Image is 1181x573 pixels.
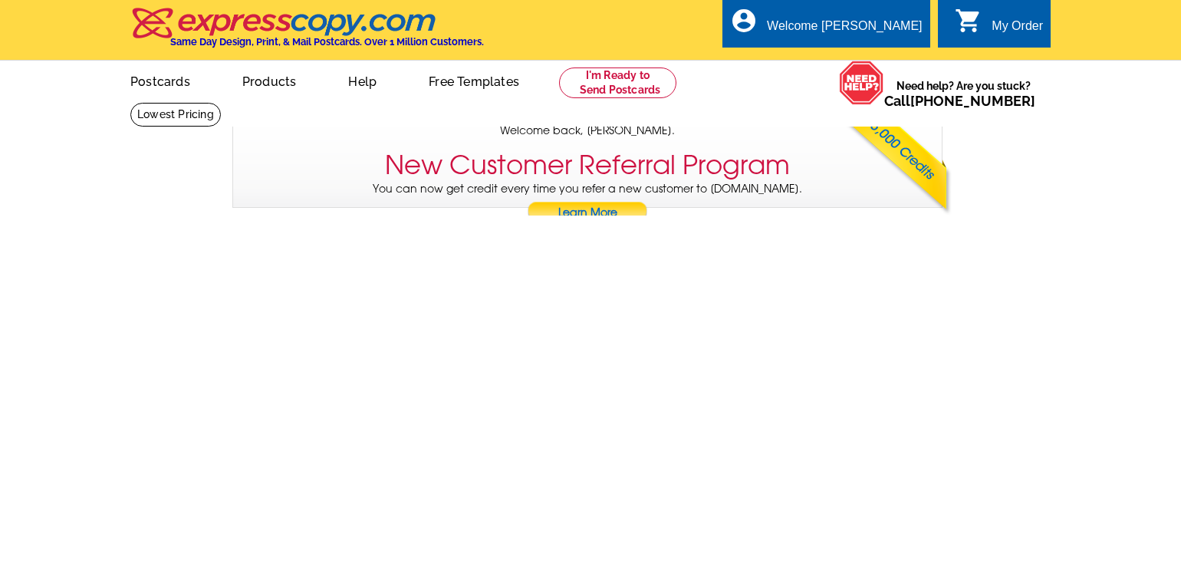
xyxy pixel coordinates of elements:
[884,78,1043,109] span: Need help? Are you stuck?
[955,17,1043,36] a: shopping_cart My Order
[910,93,1035,109] a: [PHONE_NUMBER]
[170,36,484,48] h4: Same Day Design, Print, & Mail Postcards. Over 1 Million Customers.
[130,18,484,48] a: Same Day Design, Print, & Mail Postcards. Over 1 Million Customers.
[767,19,922,41] div: Welcome [PERSON_NAME]
[955,7,982,35] i: shopping_cart
[324,62,401,98] a: Help
[500,123,675,139] span: Welcome back, [PERSON_NAME].
[385,150,790,181] h3: New Customer Referral Program
[839,61,884,105] img: help
[527,202,648,225] a: Learn More
[106,62,215,98] a: Postcards
[233,181,942,225] p: You can now get credit every time you refer a new customer to [DOMAIN_NAME].
[884,93,1035,109] span: Call
[992,19,1043,41] div: My Order
[218,62,321,98] a: Products
[404,62,544,98] a: Free Templates
[730,7,758,35] i: account_circle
